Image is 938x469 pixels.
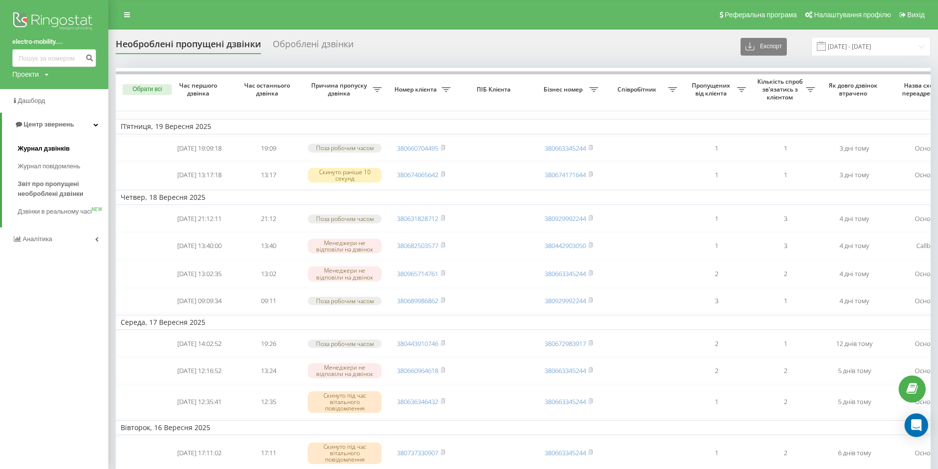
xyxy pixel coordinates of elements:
td: 13:17 [234,162,303,188]
td: 1 [682,233,751,259]
td: 13:24 [234,358,303,384]
span: Реферальна програма [725,11,797,19]
td: 1 [682,386,751,418]
span: Час останнього дзвінка [242,82,295,97]
a: Журнал дзвінків [18,140,108,157]
td: 3 [751,207,820,231]
div: Менеджери не відповіли на дзвінок [308,363,382,378]
span: Номер клієнта [391,86,442,94]
span: Дашборд [18,97,45,104]
a: 380636346432 [397,397,438,406]
a: Звіт про пропущені необроблені дзвінки [18,175,108,203]
div: Необроблені пропущені дзвінки [116,39,261,54]
td: 1 [751,136,820,160]
button: Експорт [741,38,787,56]
span: Центр звернень [24,121,74,128]
a: 380663345244 [545,366,586,375]
td: 1 [751,162,820,188]
td: 1 [751,332,820,356]
a: 380672983917 [545,339,586,348]
td: 2 [682,261,751,287]
a: 380663345244 [545,269,586,278]
a: 380965714761 [397,269,438,278]
input: Пошук за номером [12,49,96,67]
td: [DATE] 13:17:18 [165,162,234,188]
a: Центр звернень [2,113,108,136]
span: Аналiтика [23,235,52,243]
td: 3 дні тому [820,136,889,160]
span: Бізнес номер [539,86,589,94]
span: Час першого дзвінка [173,82,226,97]
td: 2 [751,358,820,384]
a: 380443910746 [397,339,438,348]
span: Журнал повідомлень [18,161,80,171]
div: Скинуто під час вітального повідомлення [308,442,382,464]
td: 5 днів тому [820,358,889,384]
a: 380663345244 [545,144,586,153]
div: Поза робочим часом [308,215,382,223]
div: Скинуто раніше 10 секунд [308,168,382,183]
td: 09:11 [234,289,303,313]
a: Дзвінки в реальному часіNEW [18,203,108,220]
td: 3 дні тому [820,162,889,188]
div: Поза робочим часом [308,340,382,348]
span: Звіт про пропущені необроблені дзвінки [18,179,103,199]
span: Як довго дзвінок втрачено [828,82,881,97]
td: 4 дні тому [820,261,889,287]
td: 2 [682,358,751,384]
td: 19:09 [234,136,303,160]
td: 4 дні тому [820,233,889,259]
td: 3 [682,289,751,313]
a: 380689986862 [397,296,438,305]
a: 380674171644 [545,170,586,179]
td: 2 [751,386,820,418]
div: Оброблені дзвінки [273,39,354,54]
a: electro-mobility.... [12,37,96,47]
a: 380660964618 [397,366,438,375]
td: [DATE] 14:02:52 [165,332,234,356]
td: 19:26 [234,332,303,356]
td: [DATE] 13:40:00 [165,233,234,259]
a: 380674065642 [397,170,438,179]
a: 380660704495 [397,144,438,153]
div: Скинуто під час вітального повідомлення [308,391,382,413]
a: 380929992244 [545,296,586,305]
div: Менеджери не відповіли на дзвінок [308,266,382,281]
span: Співробітник [608,86,668,94]
a: 380631828712 [397,214,438,223]
td: [DATE] 12:16:52 [165,358,234,384]
span: Вихід [907,11,925,19]
td: [DATE] 19:09:18 [165,136,234,160]
td: 2 [751,261,820,287]
td: 3 [751,233,820,259]
a: 380663345244 [545,397,586,406]
a: 380682503577 [397,241,438,250]
div: Менеджери не відповіли на дзвінок [308,239,382,253]
a: Журнал повідомлень [18,157,108,175]
td: 12:35 [234,386,303,418]
span: Пропущених від клієнта [687,82,737,97]
span: Журнал дзвінків [18,144,70,154]
td: [DATE] 09:09:34 [165,289,234,313]
td: [DATE] 13:02:35 [165,261,234,287]
span: ПІБ Клієнта [464,86,526,94]
span: Кількість спроб зв'язатись з клієнтом [756,78,806,101]
td: [DATE] 21:12:11 [165,207,234,231]
td: 4 дні тому [820,207,889,231]
td: 4 дні тому [820,289,889,313]
td: 21:12 [234,207,303,231]
td: [DATE] 12:35:41 [165,386,234,418]
a: 380663345244 [545,448,586,457]
div: Open Intercom Messenger [905,413,928,437]
td: 1 [682,136,751,160]
a: 380442903050 [545,241,586,250]
button: Обрати всі [123,84,172,95]
span: Налаштування профілю [814,11,891,19]
div: Поза робочим часом [308,297,382,305]
div: Поза робочим часом [308,144,382,152]
td: 1 [682,207,751,231]
div: Проекти [12,69,39,79]
td: 12 днів тому [820,332,889,356]
td: 13:02 [234,261,303,287]
td: 1 [682,162,751,188]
